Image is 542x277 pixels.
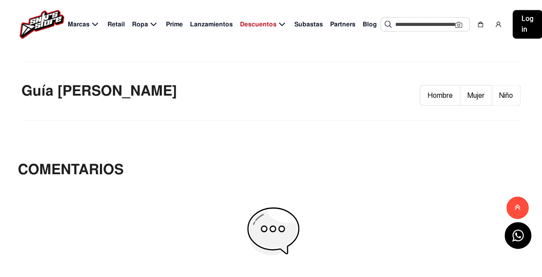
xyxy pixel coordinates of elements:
img: Buscar [385,21,392,28]
button: Niño [492,85,521,105]
button: Hombre [420,85,460,105]
p: Guía [PERSON_NAME] [21,81,177,101]
img: logo [20,10,64,38]
img: shopping [477,21,484,28]
span: Subastas [294,20,323,29]
span: Ropa [132,20,148,29]
span: Prime [166,20,183,29]
span: Blog [363,20,377,29]
h1: Comentarios [18,159,124,179]
img: Cámara [455,21,462,28]
button: Mujer [460,85,492,105]
span: Retail [108,20,125,29]
span: Descuentos [240,20,277,29]
span: Marcas [68,20,90,29]
span: Log in [521,13,534,35]
span: Partners [330,20,356,29]
span: Lanzamientos [190,20,233,29]
img: user [495,21,502,28]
